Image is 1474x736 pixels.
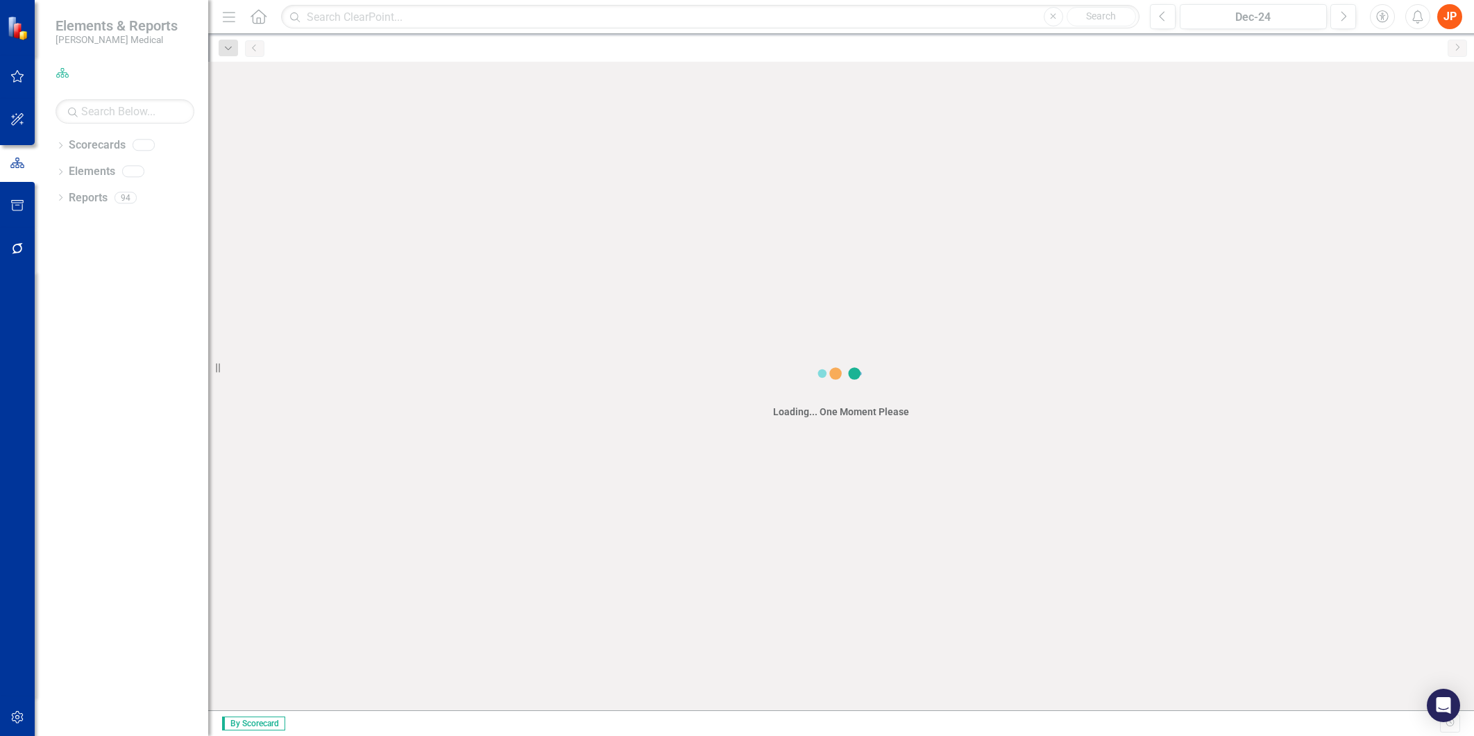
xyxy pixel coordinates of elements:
[1180,4,1327,29] button: Dec-24
[6,15,32,40] img: ClearPoint Strategy
[69,137,126,153] a: Scorecards
[56,99,194,124] input: Search Below...
[1185,9,1322,26] div: Dec-24
[1067,7,1136,26] button: Search
[56,17,178,34] span: Elements & Reports
[773,405,909,419] div: Loading... One Moment Please
[1427,689,1460,722] div: Open Intercom Messenger
[1086,10,1116,22] span: Search
[281,5,1140,29] input: Search ClearPoint...
[222,717,285,730] span: By Scorecard
[69,190,108,206] a: Reports
[56,34,178,45] small: [PERSON_NAME] Medical
[1437,4,1462,29] button: JP
[69,164,115,180] a: Elements
[115,192,137,203] div: 94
